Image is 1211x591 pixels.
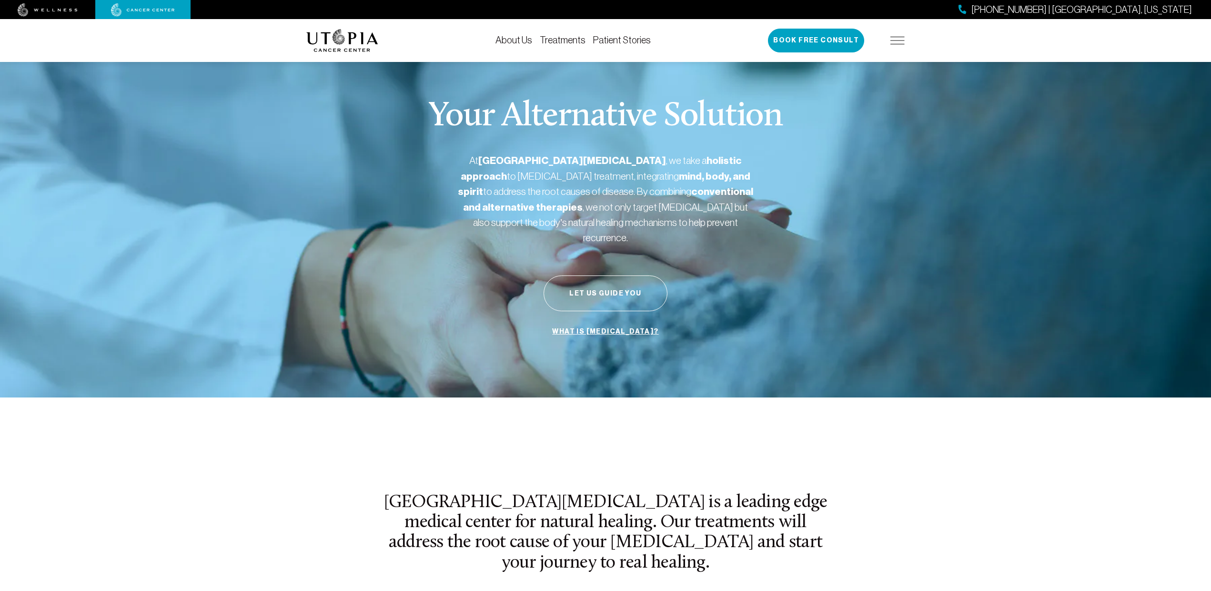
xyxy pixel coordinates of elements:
[111,3,175,17] img: cancer center
[959,3,1192,17] a: [PHONE_NUMBER] | [GEOGRAPHIC_DATA], [US_STATE]
[971,3,1192,17] span: [PHONE_NUMBER] | [GEOGRAPHIC_DATA], [US_STATE]
[550,323,661,341] a: What is [MEDICAL_DATA]?
[463,185,753,214] strong: conventional and alternative therapies
[768,29,864,52] button: Book Free Consult
[540,35,585,45] a: Treatments
[544,275,667,311] button: Let Us Guide You
[18,3,78,17] img: wellness
[478,154,666,167] strong: [GEOGRAPHIC_DATA][MEDICAL_DATA]
[428,100,782,134] p: Your Alternative Solution
[383,493,828,573] h2: [GEOGRAPHIC_DATA][MEDICAL_DATA] is a leading edge medical center for natural healing. Our treatme...
[593,35,651,45] a: Patient Stories
[458,153,753,245] p: At , we take a to [MEDICAL_DATA] treatment, integrating to address the root causes of disease. By...
[461,154,742,183] strong: holistic approach
[306,29,378,52] img: logo
[495,35,532,45] a: About Us
[890,37,905,44] img: icon-hamburger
